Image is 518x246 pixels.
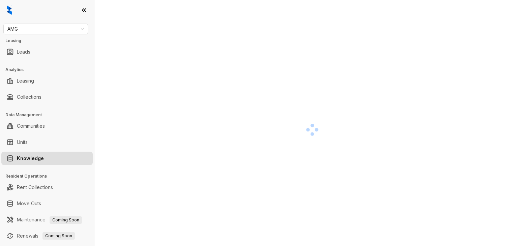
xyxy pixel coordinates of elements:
[17,197,41,210] a: Move Outs
[17,229,75,243] a: RenewalsComing Soon
[5,38,94,44] h3: Leasing
[17,152,44,165] a: Knowledge
[17,119,45,133] a: Communities
[17,45,30,59] a: Leads
[17,90,41,104] a: Collections
[1,197,93,210] li: Move Outs
[5,112,94,118] h3: Data Management
[17,135,28,149] a: Units
[1,90,93,104] li: Collections
[1,213,93,226] li: Maintenance
[1,152,93,165] li: Knowledge
[42,232,75,240] span: Coming Soon
[5,67,94,73] h3: Analytics
[17,74,34,88] a: Leasing
[7,5,12,15] img: logo
[1,181,93,194] li: Rent Collections
[5,173,94,179] h3: Resident Operations
[1,45,93,59] li: Leads
[17,181,53,194] a: Rent Collections
[1,229,93,243] li: Renewals
[1,135,93,149] li: Units
[1,74,93,88] li: Leasing
[1,119,93,133] li: Communities
[50,216,82,224] span: Coming Soon
[7,24,84,34] span: AMG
